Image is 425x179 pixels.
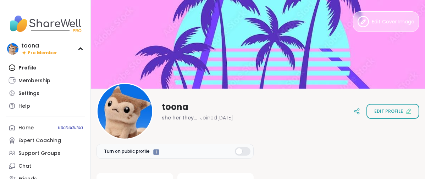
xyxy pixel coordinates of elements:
[6,147,85,160] a: Support Groups
[18,90,39,97] div: Settings
[353,11,419,32] button: Edit Cover Image
[18,103,30,110] div: Help
[372,18,414,26] span: Edit Cover Image
[6,87,85,100] a: Settings
[162,101,188,113] span: toona
[104,148,150,155] span: Turn on public profile
[6,121,85,134] a: Home6Scheduled
[21,42,57,50] div: toona
[374,108,403,114] span: Edit profile
[6,11,85,36] img: ShareWell Nav Logo
[58,125,83,130] span: 6 Scheduled
[6,160,85,172] a: Chat
[28,50,57,56] span: Pro Member
[6,74,85,87] a: Membership
[18,163,31,170] div: Chat
[18,137,61,144] div: Expert Coaching
[6,100,85,112] a: Help
[6,134,85,147] a: Expert Coaching
[18,77,50,84] div: Membership
[200,114,233,121] span: Joined [DATE]
[7,43,18,55] img: toona
[366,104,419,119] button: Edit profile
[162,114,197,121] span: she her they them
[18,150,60,157] div: Support Groups
[18,124,34,132] div: Home
[153,149,159,155] iframe: Spotlight
[98,84,152,139] img: toona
